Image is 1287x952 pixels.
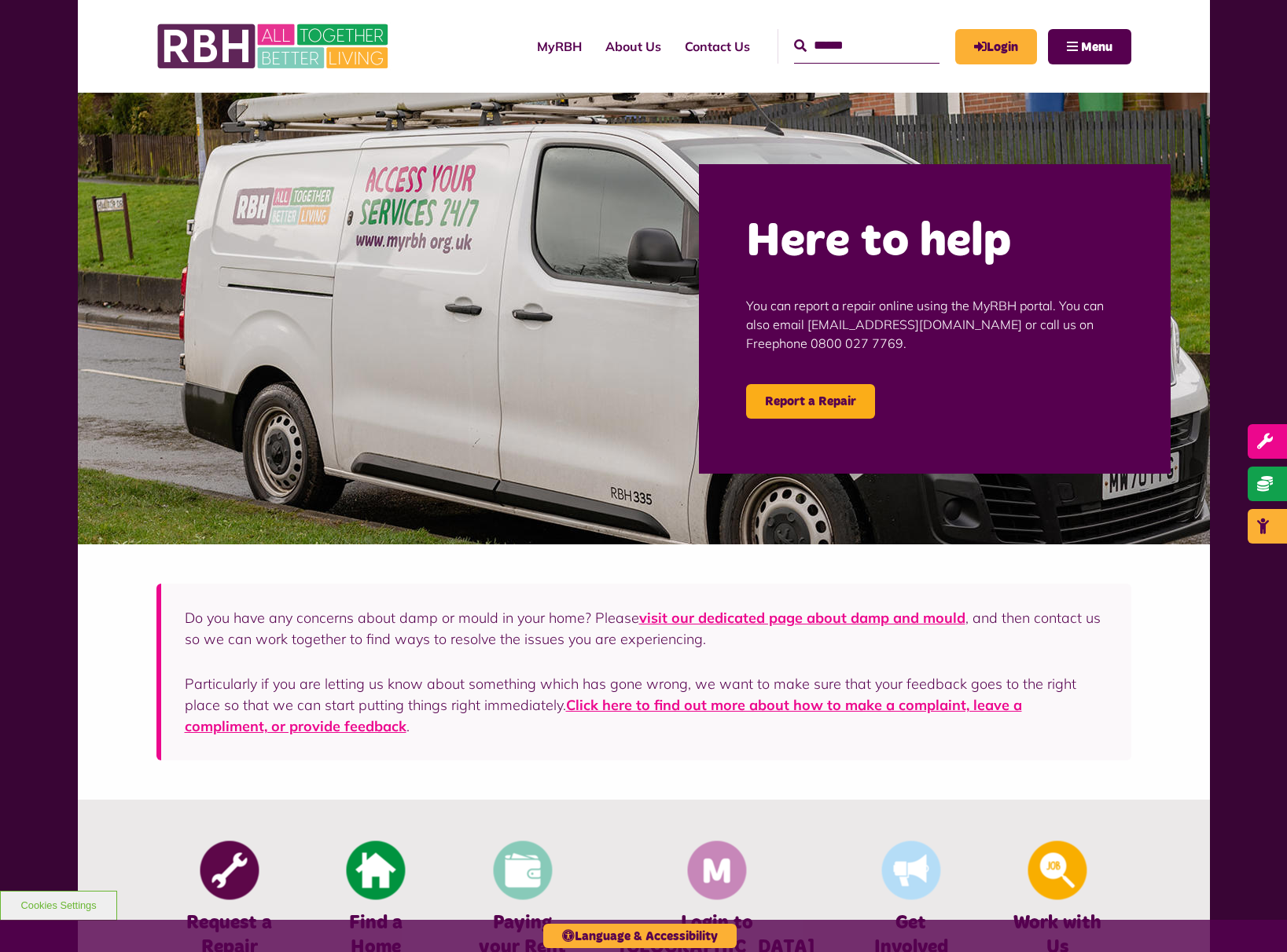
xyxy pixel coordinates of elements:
h2: Here to help [746,211,1123,273]
button: Navigation [1048,29,1131,64]
a: Report a Repair [746,384,875,419]
a: MyRBH [525,25,594,68]
img: Looking For A Job [1028,841,1087,900]
a: Contact Us [673,25,762,68]
button: Language & Accessibility [543,924,737,948]
img: Membership And Mutuality [687,841,746,900]
span: Menu [1081,41,1112,53]
img: Repairs 6 [78,93,1210,544]
img: Pay Rent [493,841,552,900]
img: RBH [156,16,392,77]
a: Click here to find out more about how to make a complaint, leave a compliment, or provide feedback [185,696,1022,735]
img: Find A Home [347,841,406,900]
a: visit our dedicated page about damp and mould [639,609,965,627]
img: Report Repair [200,841,259,900]
p: Particularly if you are letting us know about something which has gone wrong, we want to make sur... [185,673,1108,737]
a: About Us [594,25,673,68]
p: You can report a repair online using the MyRBH portal. You can also email [EMAIL_ADDRESS][DOMAIN_... [746,273,1123,376]
img: Get Involved [881,841,940,900]
p: Do you have any concerns about damp or mould in your home? Please , and then contact us so we can... [185,607,1108,650]
a: MyRBH [955,29,1037,64]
